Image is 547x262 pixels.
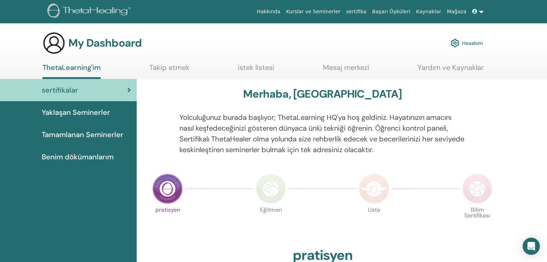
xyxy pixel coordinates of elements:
[152,174,183,204] img: Practitioner
[149,63,190,77] a: Takip etmek
[343,5,369,18] a: sertifika
[369,5,413,18] a: Başarı Öyküleri
[42,151,114,162] span: Benim dökümanlarım
[359,174,389,204] img: Master
[238,63,274,77] a: istek listesi
[462,174,492,204] img: Certificate of Science
[451,35,483,51] a: Hesabım
[243,88,402,100] h3: Merhaba, [GEOGRAPHIC_DATA]
[283,5,343,18] a: Kurslar ve Seminerler
[47,4,133,20] img: logo.png
[68,37,142,50] h3: My Dashboard
[256,207,286,237] p: Eğitmen
[451,37,459,49] img: cog.svg
[256,174,286,204] img: Instructor
[444,5,469,18] a: Mağaza
[418,63,484,77] a: Yardım ve Kaynaklar
[152,207,183,237] p: pratisyen
[462,207,492,237] p: Bilim Sertifikası
[413,5,444,18] a: Kaynaklar
[359,207,389,237] p: Usta
[254,5,283,18] a: Hakkında
[42,63,101,79] a: ThetaLearning'im
[42,129,123,140] span: Tamamlanan Seminerler
[323,63,369,77] a: Mesaj merkezi
[42,107,110,118] span: Yaklaşan Seminerler
[523,238,540,255] div: Open Intercom Messenger
[42,32,65,55] img: generic-user-icon.jpg
[42,85,78,95] span: sertifikalar
[179,112,466,155] p: Yolculuğunuz burada başlıyor; ThetaLearning HQ'ya hoş geldiniz. Hayatınızın amacını nasıl keşfede...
